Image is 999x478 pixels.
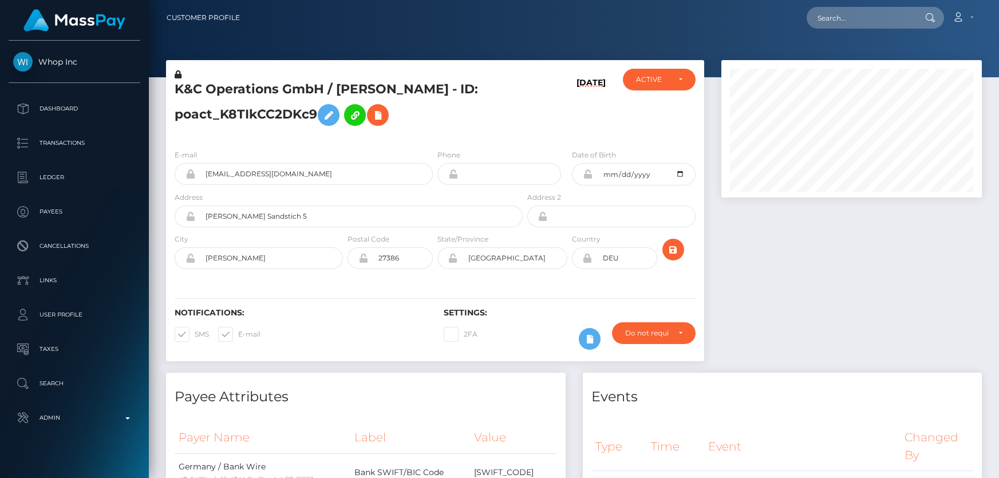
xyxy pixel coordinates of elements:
label: E-mail [218,327,260,342]
p: Links [13,272,136,289]
input: Search... [807,7,914,29]
p: Cancellations [13,238,136,255]
h6: Settings: [444,308,696,318]
h6: Notifications: [175,308,427,318]
label: City [175,234,188,244]
label: 2FA [444,327,477,342]
label: Address 2 [527,192,561,203]
label: SMS [175,327,209,342]
label: Date of Birth [572,150,616,160]
p: Search [13,375,136,392]
label: Postal Code [348,234,389,244]
span: Whop Inc [9,57,140,67]
th: Changed By [901,422,973,471]
label: E-mail [175,150,197,160]
p: Ledger [13,169,136,186]
button: ACTIVE [623,69,696,90]
img: Whop Inc [13,52,33,72]
a: Ledger [9,163,140,192]
h4: Events [591,387,974,407]
a: Admin [9,404,140,432]
p: Admin [13,409,136,426]
label: Phone [437,150,460,160]
th: Time [647,422,705,471]
th: Payer Name [175,422,350,453]
th: Label [350,422,470,453]
th: Event [704,422,900,471]
a: Payees [9,197,140,226]
button: Do not require [612,322,696,344]
a: Dashboard [9,94,140,123]
div: Do not require [625,329,669,338]
p: Taxes [13,341,136,358]
a: User Profile [9,301,140,329]
p: Transactions [13,135,136,152]
a: Links [9,266,140,295]
p: User Profile [13,306,136,323]
label: Country [572,234,601,244]
p: Dashboard [13,100,136,117]
h6: [DATE] [577,78,606,136]
h4: Payee Attributes [175,387,557,407]
div: ACTIVE [636,75,669,84]
label: Address [175,192,203,203]
th: Type [591,422,647,471]
a: Cancellations [9,232,140,260]
a: Transactions [9,129,140,157]
label: State/Province [437,234,488,244]
p: Payees [13,203,136,220]
a: Search [9,369,140,398]
a: Taxes [9,335,140,364]
img: MassPay Logo [23,9,125,31]
th: Value [470,422,557,453]
h5: K&C Operations GmbH / [PERSON_NAME] - ID: poact_K8TIkCC2DKc9 [175,81,516,132]
a: Customer Profile [167,6,240,30]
